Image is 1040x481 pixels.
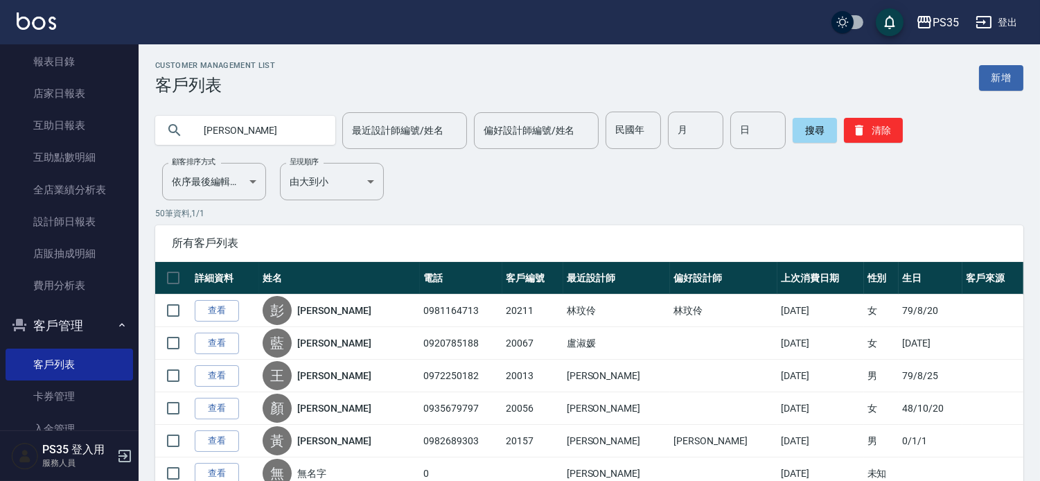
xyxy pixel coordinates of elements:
[864,392,899,425] td: 女
[11,442,39,470] img: Person
[297,336,371,350] a: [PERSON_NAME]
[17,12,56,30] img: Logo
[864,327,899,360] td: 女
[420,295,502,327] td: 0981164713
[6,270,133,301] a: 費用分析表
[297,434,371,448] a: [PERSON_NAME]
[777,295,864,327] td: [DATE]
[777,360,864,392] td: [DATE]
[864,295,899,327] td: 女
[864,360,899,392] td: 男
[6,78,133,110] a: 店家日報表
[899,392,963,425] td: 48/10/20
[155,76,275,95] h3: 客戶列表
[42,457,113,469] p: 服務人員
[263,426,292,455] div: 黃
[777,425,864,457] td: [DATE]
[297,401,371,415] a: [PERSON_NAME]
[195,365,239,387] a: 查看
[280,163,384,200] div: 由大到小
[195,333,239,354] a: 查看
[195,300,239,322] a: 查看
[297,304,371,317] a: [PERSON_NAME]
[6,141,133,173] a: 互助點數明細
[263,361,292,390] div: 王
[263,329,292,358] div: 藍
[6,308,133,344] button: 客戶管理
[502,360,563,392] td: 20013
[563,425,671,457] td: [PERSON_NAME]
[910,8,964,37] button: PS35
[6,413,133,445] a: 入金管理
[502,392,563,425] td: 20056
[864,262,899,295] th: 性別
[502,425,563,457] td: 20157
[42,443,113,457] h5: PS35 登入用
[297,466,326,480] a: 無名字
[420,392,502,425] td: 0935679797
[191,262,259,295] th: 詳細資料
[263,394,292,423] div: 顏
[6,238,133,270] a: 店販抽成明細
[263,296,292,325] div: 彭
[670,262,777,295] th: 偏好設計師
[172,236,1007,250] span: 所有客戶列表
[420,327,502,360] td: 0920785188
[502,262,563,295] th: 客戶編號
[563,295,671,327] td: 林玟伶
[670,425,777,457] td: [PERSON_NAME]
[899,262,963,295] th: 生日
[962,262,1023,295] th: 客戶來源
[979,65,1023,91] a: 新增
[563,262,671,295] th: 最近設計師
[6,381,133,412] a: 卡券管理
[563,392,671,425] td: [PERSON_NAME]
[899,327,963,360] td: [DATE]
[420,360,502,392] td: 0972250182
[6,349,133,381] a: 客戶列表
[155,207,1023,220] p: 50 筆資料, 1 / 1
[899,295,963,327] td: 79/8/20
[563,360,671,392] td: [PERSON_NAME]
[970,10,1023,35] button: 登出
[155,61,275,70] h2: Customer Management List
[670,295,777,327] td: 林玟伶
[195,430,239,452] a: 查看
[290,157,319,167] label: 呈現順序
[793,118,837,143] button: 搜尋
[777,262,864,295] th: 上次消費日期
[563,327,671,360] td: 盧淑媛
[195,398,239,419] a: 查看
[933,14,959,31] div: PS35
[6,46,133,78] a: 報表目錄
[899,360,963,392] td: 79/8/25
[420,425,502,457] td: 0982689303
[172,157,215,167] label: 顧客排序方式
[6,174,133,206] a: 全店業績分析表
[162,163,266,200] div: 依序最後編輯時間
[899,425,963,457] td: 0/1/1
[876,8,904,36] button: save
[420,262,502,295] th: 電話
[777,327,864,360] td: [DATE]
[6,110,133,141] a: 互助日報表
[864,425,899,457] td: 男
[502,327,563,360] td: 20067
[194,112,324,149] input: 搜尋關鍵字
[777,392,864,425] td: [DATE]
[844,118,903,143] button: 清除
[297,369,371,383] a: [PERSON_NAME]
[502,295,563,327] td: 20211
[6,206,133,238] a: 設計師日報表
[259,262,420,295] th: 姓名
